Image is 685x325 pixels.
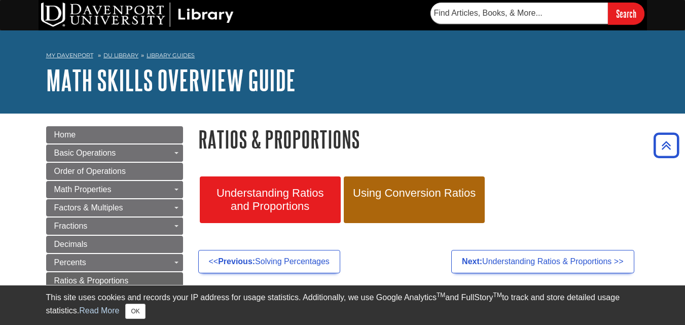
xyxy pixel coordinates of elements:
[344,176,485,223] a: Using Conversion Ratios
[54,258,86,267] span: Percents
[46,181,183,198] a: Math Properties
[493,292,502,299] sup: TM
[451,250,634,273] a: Next:Understanding Ratios & Proportions >>
[198,250,340,273] a: <<Previous:Solving Percentages
[54,149,116,157] span: Basic Operations
[200,176,341,223] a: Understanding Ratios and Proportions
[41,3,234,27] img: DU Library
[207,187,333,213] span: Understanding Ratios and Proportions
[54,240,88,248] span: Decimals
[54,185,112,194] span: Math Properties
[46,292,639,319] div: This site uses cookies and records your IP address for usage statistics. Additionally, we use Goo...
[46,254,183,271] a: Percents
[46,51,93,60] a: My Davenport
[103,52,138,59] a: DU Library
[650,138,682,152] a: Back to Top
[147,52,195,59] a: Library Guides
[46,64,296,96] a: Math Skills Overview Guide
[198,126,639,152] h1: Ratios & Proportions
[218,257,255,266] strong: Previous:
[54,203,123,212] span: Factors & Multiples
[54,222,88,230] span: Fractions
[430,3,608,24] input: Find Articles, Books, & More...
[54,130,76,139] span: Home
[46,145,183,162] a: Basic Operations
[437,292,445,299] sup: TM
[46,199,183,216] a: Factors & Multiples
[46,126,183,143] a: Home
[46,49,639,65] nav: breadcrumb
[46,236,183,253] a: Decimals
[54,276,129,285] span: Ratios & Proportions
[462,257,482,266] strong: Next:
[351,187,477,200] span: Using Conversion Ratios
[54,167,126,175] span: Order of Operations
[79,306,119,315] a: Read More
[608,3,644,24] input: Search
[430,3,644,24] form: Searches DU Library's articles, books, and more
[46,163,183,180] a: Order of Operations
[46,218,183,235] a: Fractions
[125,304,145,319] button: Close
[46,272,183,290] a: Ratios & Proportions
